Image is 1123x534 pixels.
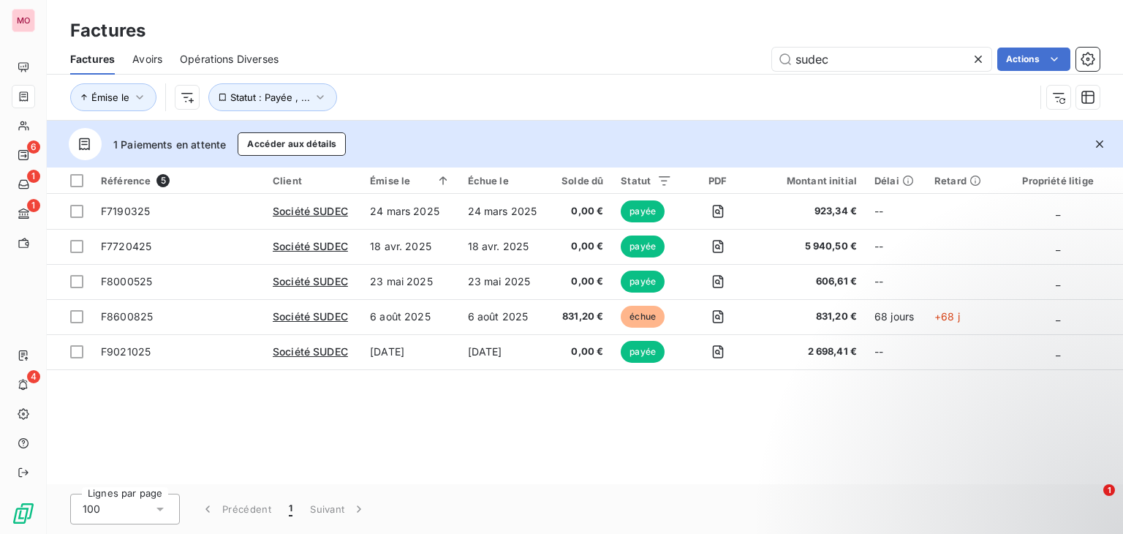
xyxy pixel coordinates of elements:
[621,341,665,363] span: payée
[459,229,551,264] td: 18 avr. 2025
[831,392,1123,494] iframe: Intercom notifications message
[101,240,151,252] span: F7720425
[27,170,40,183] span: 1
[361,229,458,264] td: 18 avr. 2025
[559,239,603,254] span: 0,00 €
[874,175,917,187] div: Délai
[280,494,301,524] button: 1
[559,175,603,187] div: Solde dû
[621,236,665,257] span: payée
[997,48,1070,71] button: Actions
[273,345,348,358] span: Société SUDEC
[70,18,145,44] h3: Factures
[361,334,458,369] td: [DATE]
[27,199,40,212] span: 1
[132,52,162,67] span: Avoirs
[866,299,926,334] td: 68 jours
[559,274,603,289] span: 0,00 €
[764,345,857,359] span: 2 698,41 €
[764,274,857,289] span: 606,61 €
[101,310,153,323] span: F8600825
[113,137,226,152] span: 1 Paiements en attente
[468,175,542,187] div: Échue le
[101,175,151,187] span: Référence
[1056,345,1060,358] span: _
[91,91,129,103] span: Émise le
[273,205,348,217] span: Société SUDEC
[83,502,100,516] span: 100
[273,240,348,252] span: Société SUDEC
[621,306,665,328] span: échue
[1103,484,1115,496] span: 1
[934,310,960,323] span: +68 j
[1056,275,1060,287] span: _
[361,264,458,299] td: 23 mai 2025
[559,309,603,324] span: 831,20 €
[370,175,450,187] div: Émise le
[273,175,352,187] div: Client
[764,239,857,254] span: 5 940,50 €
[459,194,551,229] td: 24 mars 2025
[101,275,152,287] span: F8000525
[1002,175,1114,187] div: Propriété litige
[866,264,926,299] td: --
[621,175,671,187] div: Statut
[70,83,156,111] button: Émise le
[764,204,857,219] span: 923,34 €
[459,334,551,369] td: [DATE]
[27,370,40,383] span: 4
[764,309,857,324] span: 831,20 €
[273,275,348,287] span: Société SUDEC
[238,132,346,156] button: Accéder aux détails
[1056,240,1060,252] span: _
[459,264,551,299] td: 23 mai 2025
[273,310,348,323] span: Société SUDEC
[559,345,603,359] span: 0,00 €
[559,204,603,219] span: 0,00 €
[101,205,150,217] span: F7190325
[689,175,746,187] div: PDF
[101,345,151,358] span: F9021025
[1056,205,1060,217] span: _
[934,175,984,187] div: Retard
[764,175,857,187] div: Montant initial
[866,194,926,229] td: --
[1073,484,1108,519] iframe: Intercom live chat
[208,83,337,111] button: Statut : Payée , ...
[12,502,35,525] img: Logo LeanPay
[301,494,375,524] button: Suivant
[866,229,926,264] td: --
[1056,310,1060,323] span: _
[192,494,280,524] button: Précédent
[621,271,665,293] span: payée
[361,194,458,229] td: 24 mars 2025
[70,52,115,67] span: Factures
[156,174,170,187] span: 5
[459,299,551,334] td: 6 août 2025
[866,334,926,369] td: --
[180,52,279,67] span: Opérations Diverses
[361,299,458,334] td: 6 août 2025
[772,48,991,71] input: Rechercher
[12,9,35,32] div: MO
[27,140,40,154] span: 6
[289,502,292,516] span: 1
[230,91,310,103] span: Statut : Payée , ...
[621,200,665,222] span: payée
